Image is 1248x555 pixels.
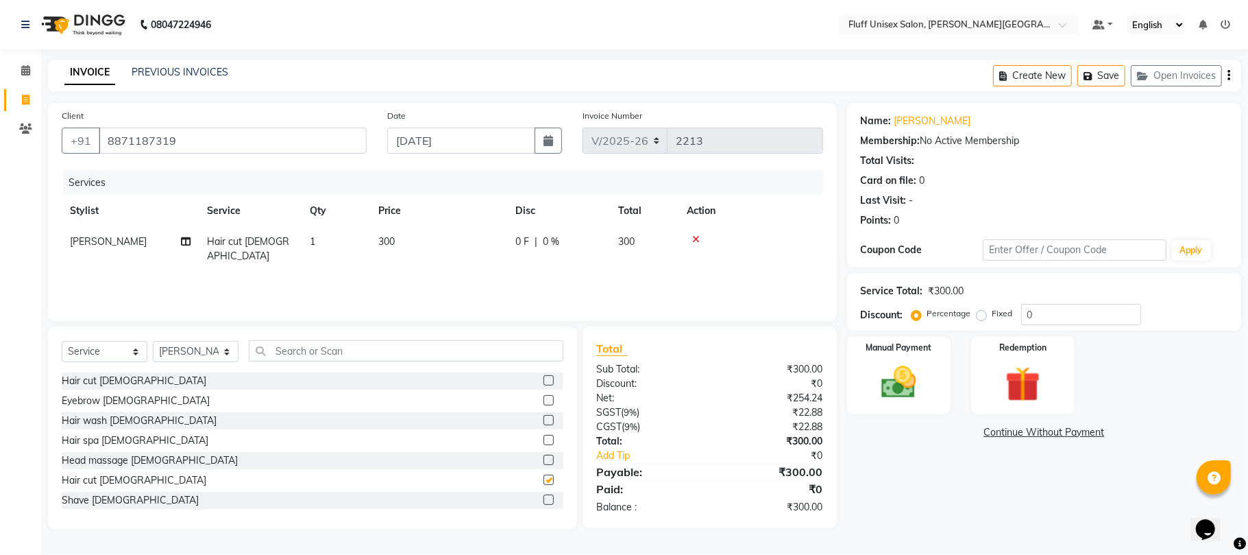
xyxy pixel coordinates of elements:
div: ₹300.00 [709,362,833,377]
th: Disc [507,196,610,226]
span: SGST [596,406,621,418]
input: Search or Scan [249,340,563,362]
label: Date [387,110,406,122]
div: Card on file: [861,174,917,188]
label: Manual Payment [866,342,931,354]
label: Invoice Number [583,110,642,122]
a: INVOICE [64,60,115,85]
div: ₹300.00 [709,434,833,449]
div: 0 [894,213,900,228]
div: 0 [920,174,925,188]
div: Head massage [DEMOGRAPHIC_DATA] [62,453,238,468]
button: Apply [1172,240,1211,261]
button: +91 [62,128,100,154]
span: Total [596,342,628,356]
div: Payable: [586,464,709,480]
span: [PERSON_NAME] [70,235,147,248]
span: Hair cut [DEMOGRAPHIC_DATA] [207,235,289,262]
button: Save [1077,65,1125,86]
div: Sub Total: [586,362,709,377]
div: ₹254.24 [709,391,833,405]
div: Shave [DEMOGRAPHIC_DATA] [62,493,199,508]
div: Points: [861,213,892,228]
img: _cash.svg [870,362,927,403]
div: ₹300.00 [929,284,964,298]
button: Create New [993,65,1072,86]
span: CGST [596,421,622,433]
span: 9% [624,407,637,418]
span: 300 [618,235,635,248]
div: Discount: [861,308,903,322]
div: ( ) [586,420,709,434]
a: Continue Without Payment [850,425,1238,440]
div: Paid: [586,481,709,497]
iframe: chat widget [1190,500,1234,541]
div: Last Visit: [861,193,907,208]
div: ( ) [586,405,709,420]
b: 08047224946 [151,5,211,44]
div: ₹0 [730,449,833,463]
div: ₹0 [709,481,833,497]
div: Hair cut [DEMOGRAPHIC_DATA] [62,374,206,388]
label: Fixed [992,307,1013,320]
input: Enter Offer / Coupon Code [983,239,1166,261]
div: Eyebrow [DEMOGRAPHIC_DATA] [62,394,210,408]
div: - [909,193,914,208]
button: Open Invoices [1131,65,1222,86]
input: Search by Name/Mobile/Email/Code [99,128,367,154]
div: Hair spa [DEMOGRAPHIC_DATA] [62,434,208,448]
div: Hair cut [DEMOGRAPHIC_DATA] [62,473,206,488]
div: ₹22.88 [709,405,833,420]
span: | [535,235,537,249]
span: 1 [310,235,315,248]
img: logo [35,5,129,44]
div: Coupon Code [861,243,983,257]
div: Total Visits: [861,154,915,168]
div: ₹22.88 [709,420,833,434]
div: Balance : [586,500,709,515]
label: Redemption [999,342,1047,354]
img: _gift.svg [994,362,1051,406]
div: ₹300.00 [709,500,833,515]
a: Add Tip [586,449,730,463]
span: 300 [378,235,395,248]
div: Discount: [586,377,709,391]
div: Services [63,170,833,196]
div: Hair wash [DEMOGRAPHIC_DATA] [62,414,217,428]
th: Service [199,196,302,226]
a: PREVIOUS INVOICES [132,66,228,78]
span: 9% [624,421,637,432]
label: Percentage [927,307,971,320]
div: Name: [861,114,892,128]
div: No Active Membership [861,134,1227,148]
label: Client [62,110,84,122]
th: Total [610,196,678,226]
div: ₹0 [709,377,833,391]
div: Net: [586,391,709,405]
th: Action [678,196,823,226]
div: Membership: [861,134,920,148]
th: Stylist [62,196,199,226]
span: 0 % [543,235,559,249]
a: [PERSON_NAME] [894,114,971,128]
div: Service Total: [861,284,923,298]
th: Qty [302,196,370,226]
th: Price [370,196,507,226]
div: Total: [586,434,709,449]
span: 0 F [515,235,529,249]
div: ₹300.00 [709,464,833,480]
